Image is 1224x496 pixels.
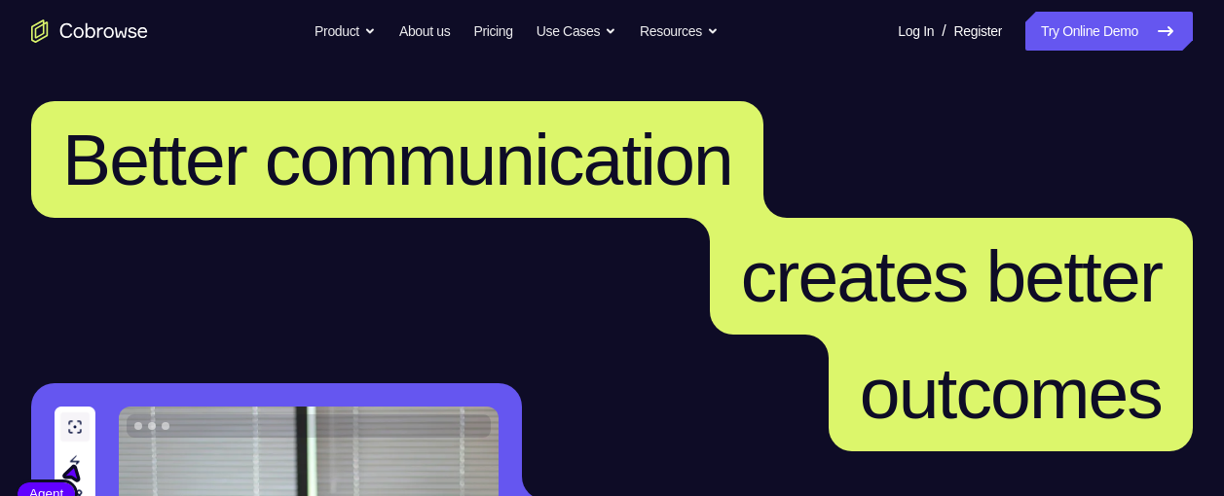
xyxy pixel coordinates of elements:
button: Product [315,12,376,51]
a: Pricing [473,12,512,51]
a: Register [954,12,1002,51]
a: About us [399,12,450,51]
button: Resources [640,12,719,51]
span: Better communication [62,119,732,200]
button: Use Cases [537,12,616,51]
a: Log In [898,12,934,51]
span: outcomes [860,352,1162,434]
a: Try Online Demo [1025,12,1193,51]
a: Go to the home page [31,19,148,43]
span: / [942,19,946,43]
span: creates better [741,235,1162,317]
